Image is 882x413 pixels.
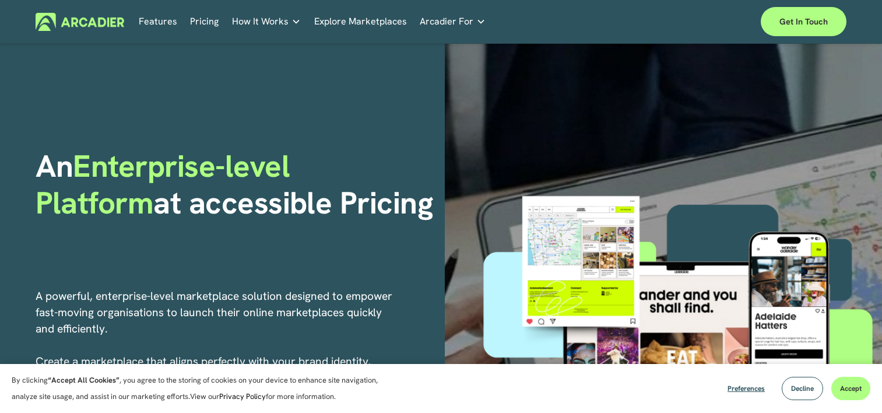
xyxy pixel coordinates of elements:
a: Get in touch [761,7,846,36]
span: Decline [791,384,814,393]
button: Decline [782,377,823,400]
a: Explore Marketplaces [314,13,407,31]
a: folder dropdown [420,13,486,31]
img: Arcadier [36,13,125,31]
a: Pricing [190,13,219,31]
span: Arcadier For [420,13,473,30]
span: How It Works [232,13,289,30]
a: folder dropdown [232,13,301,31]
button: Preferences [719,377,774,400]
a: Features [139,13,177,31]
span: Accept [840,384,862,393]
span: Enterprise-level Platform [36,146,298,222]
button: Accept [831,377,870,400]
span: Preferences [728,384,765,393]
a: Privacy Policy [219,391,266,401]
p: By clicking , you agree to the storing of cookies on your device to enhance site navigation, anal... [12,372,391,405]
strong: “Accept All Cookies” [48,375,120,385]
h1: An at accessible Pricing [36,148,437,221]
